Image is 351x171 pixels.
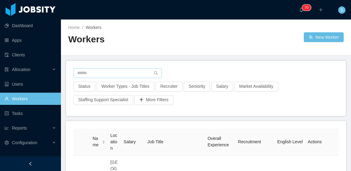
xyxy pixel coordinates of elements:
a: Home [68,25,80,30]
span: Salary [124,139,136,144]
button: Seniority [184,82,210,91]
span: Recruitment [238,139,261,144]
i: icon: plus [319,8,323,12]
span: Actions [308,139,322,144]
span: English Level [277,139,303,144]
i: icon: caret-down [102,142,105,144]
h2: Workers [68,33,206,46]
i: icon: bell [299,8,303,12]
a: icon: robotUsers [5,78,56,90]
i: icon: solution [5,67,9,72]
button: icon: plusMore Filters [134,95,173,105]
button: Salary [211,82,233,91]
span: S [340,6,343,14]
p: 7 [304,5,307,11]
i: icon: caret-up [102,139,105,141]
span: Reports [12,126,27,130]
p: 0 [307,5,309,11]
span: Name [93,135,99,148]
div: Sort [102,139,105,144]
a: icon: appstoreApps [5,34,56,46]
span: Workers [86,25,101,30]
a: icon: userWorkers [5,93,56,105]
span: Overall Experience [207,136,229,147]
button: icon: usergroup-addNew Worker [304,32,344,42]
i: icon: setting [5,141,9,145]
button: Staffing Support Specialist [73,95,133,105]
button: Market Availability [234,82,278,91]
button: Recruiter [155,82,183,91]
sup: 70 [302,5,311,11]
button: Status [73,82,95,91]
i: icon: line-chart [5,126,9,130]
span: / [82,25,83,30]
span: Location [110,133,117,151]
a: icon: auditClients [5,49,56,61]
a: icon: pie-chartDashboard [5,20,56,32]
a: icon: profileTasks [5,107,56,119]
span: Allocation [12,67,30,72]
i: icon: search [154,71,158,75]
span: Configuration [12,140,37,145]
button: Worker Types - Job Titles [97,82,154,91]
span: Job Title [147,139,163,144]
